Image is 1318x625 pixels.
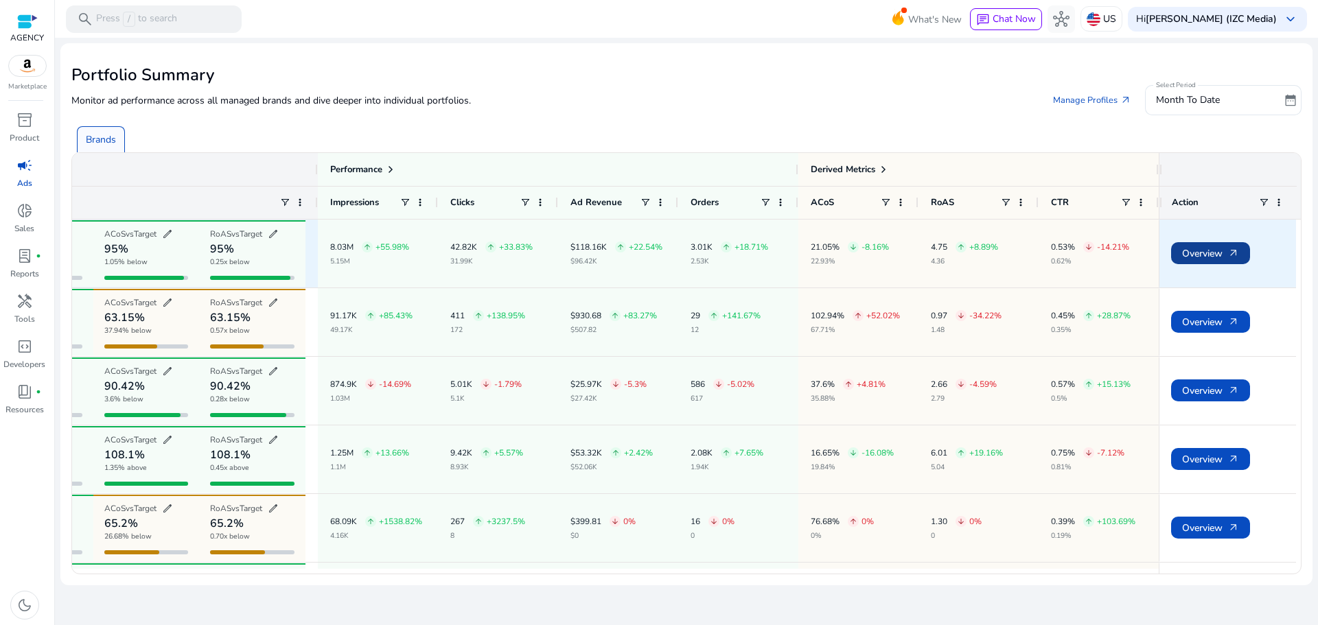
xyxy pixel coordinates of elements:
p: -16.08% [862,449,894,457]
p: 68.09K [330,517,357,526]
p: 5.01K [450,380,472,388]
span: edit [268,228,279,239]
p: 0.70x below [210,533,250,545]
p: +141.67% [722,311,761,320]
button: Overviewarrow_outward [1171,379,1250,401]
p: 0% [969,517,982,526]
p: 8.93K [450,464,523,471]
span: arrow_upward [363,449,371,457]
p: 0.53% [1051,243,1075,251]
p: -5.3% [624,380,647,388]
p: 37.6% [811,380,835,388]
span: code_blocks [16,338,33,355]
span: edit [268,366,279,377]
span: arrow_downward [611,517,619,526]
p: 4.75 [931,243,947,251]
span: search [77,11,93,27]
span: fiber_manual_record [36,389,41,394]
p: 1.25M [330,449,354,457]
span: edit [268,503,279,514]
p: 1.30 [931,517,947,526]
p: $930.68 [570,311,601,320]
span: vs [231,366,240,377]
p: +2.42% [624,449,653,457]
p: 76.68% [811,517,840,526]
h4: 90.42% [104,381,145,392]
p: +83.27% [623,311,657,320]
p: 2.08K [691,449,713,457]
span: fiber_manual_record [36,253,41,259]
p: $399.81 [570,517,601,526]
h4: 90.42% [210,381,251,392]
span: edit [162,297,173,308]
p: 16 [691,517,700,526]
span: edit [162,503,173,514]
span: campaign [16,157,33,174]
span: chat [976,13,990,27]
p: 411 [450,311,465,320]
span: arrow_upward [363,243,371,251]
span: Overview [1182,514,1239,542]
span: lab_profile [16,248,33,264]
p: +3237.5% [487,517,525,526]
p: +15.13% [1097,380,1131,388]
p: -5.02% [727,380,754,388]
span: Impressions [330,196,379,209]
h4: 63.15% [104,312,145,323]
p: Hi [1136,14,1277,24]
span: ACoS [811,196,834,209]
h4: 95% [210,244,234,255]
p: $507.82 [570,327,657,333]
span: Ad Revenue [570,196,622,209]
p: 1.48 [931,327,1002,333]
span: book_4 [16,384,33,400]
p: Marketplace [8,82,47,92]
span: vs [126,297,134,308]
span: arrow_downward [367,380,375,388]
span: arrow_upward [849,517,857,526]
span: What's New [908,8,962,32]
span: arrow_outward [1228,522,1239,533]
span: Overview [1182,239,1239,268]
span: arrow_downward [1085,449,1093,457]
span: vs [126,434,134,445]
button: Overviewarrow_outward [1171,242,1250,264]
span: arrow_upward [482,449,490,457]
p: +1538.82% [379,517,422,526]
span: arrow_downward [1085,243,1093,251]
span: arrow_downward [849,243,857,251]
img: amazon.svg [9,56,46,76]
p: -14.21% [1097,243,1129,251]
p: 19.84% [811,464,894,471]
span: Target [240,366,262,377]
span: arrow_downward [482,380,490,388]
p: +22.54% [629,243,662,251]
p: 0.45x above [210,464,249,477]
span: RoAS [210,228,231,239]
span: vs [231,297,240,308]
p: 67.71% [811,327,900,333]
p: 8.03M [330,243,354,251]
span: CTR [1051,196,1069,209]
p: 874.9K [330,380,357,388]
a: Manage Profiles [1042,88,1142,113]
img: us.svg [1087,12,1100,26]
p: US [1103,7,1116,31]
span: Target [134,503,157,514]
p: 0.75% [1051,449,1075,457]
p: 1.94K [691,464,763,471]
p: Reports [10,268,39,280]
p: 0.57% [1051,380,1075,388]
p: 37.94% below [104,327,152,340]
p: 267 [450,517,465,526]
span: Orders [691,196,719,209]
p: +8.89% [969,243,998,251]
span: Target [240,228,262,239]
p: 2.66 [931,380,947,388]
p: 49.17K [330,327,413,333]
span: Overview [1182,377,1239,405]
h2: Portfolio Summary [71,65,1302,85]
span: arrow_upward [957,243,965,251]
span: arrow_downward [849,449,857,457]
p: Developers [3,358,45,370]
